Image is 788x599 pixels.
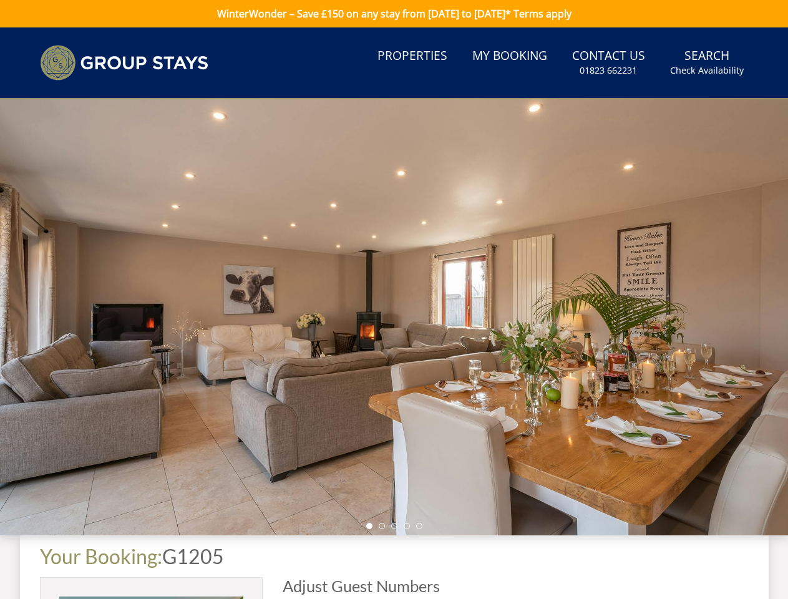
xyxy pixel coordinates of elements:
[580,64,637,77] small: 01823 662231
[467,42,552,71] a: My Booking
[670,64,744,77] small: Check Availability
[567,42,650,83] a: Contact Us01823 662231
[665,42,749,83] a: SearchCheck Availability
[283,577,749,595] h2: Adjust Guest Numbers
[40,545,749,567] h1: G1205
[40,45,208,80] img: Group Stays
[372,42,452,71] a: Properties
[40,544,162,568] a: Your Booking:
